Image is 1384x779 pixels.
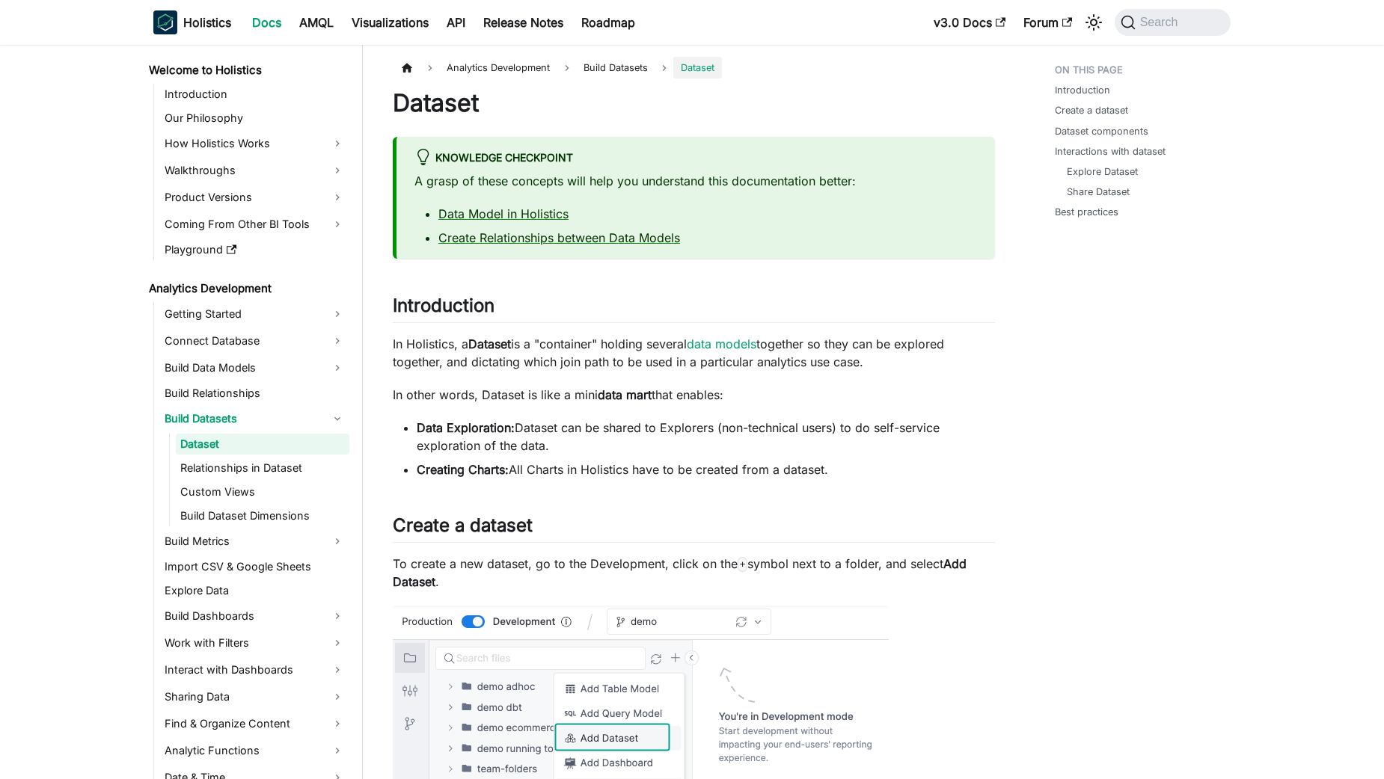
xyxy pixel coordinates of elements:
[687,336,756,351] a: data models
[393,555,995,591] p: To create a new dataset, go to the Development, click on the symbol next to a folder, and select .
[160,329,349,353] a: Connect Database
[474,10,572,34] a: Release Notes
[576,57,655,78] span: Build Datasets
[1136,16,1187,29] span: Search
[160,108,349,129] a: Our Philosophy
[439,57,557,78] span: Analytics Development
[414,149,977,168] div: Knowledge Checkpoint
[572,10,644,34] a: Roadmap
[393,514,995,543] h2: Create a dataset
[1067,185,1130,199] a: Share Dataset
[414,172,977,190] p: A grasp of these concepts will help you understand this documentation better:
[160,383,349,404] a: Build Relationships
[153,10,177,34] img: Holistics
[1055,103,1128,117] a: Create a dataset
[160,407,349,431] a: Build Datasets
[160,302,349,326] a: Getting Started
[243,10,290,34] a: Docs
[183,13,231,31] b: Holistics
[160,356,349,380] a: Build Data Models
[160,556,349,577] a: Import CSV & Google Sheets
[1115,9,1231,36] button: Search (Command+K)
[160,739,349,763] a: Analytic Functions
[417,462,509,477] strong: Creating Charts:
[1067,164,1138,179] a: Explore Dataset
[160,239,349,260] a: Playground
[393,335,995,371] p: In Holistics, a is a "container" holding several together so they can be explored together, and d...
[290,10,343,34] a: AMQL
[144,60,349,81] a: Welcome to Holistics
[1014,10,1081,34] a: Forum
[925,10,1014,34] a: v3.0 Docs
[160,212,349,236] a: Coming From Other BI Tools
[160,631,349,655] a: Work with Filters
[438,10,474,34] a: API
[393,295,995,323] h2: Introduction
[160,685,349,709] a: Sharing Data
[160,604,349,628] a: Build Dashboards
[153,10,231,34] a: HolisticsHolisticsHolistics
[160,185,349,209] a: Product Versions
[343,10,438,34] a: Visualizations
[160,158,349,182] a: Walkthroughs
[393,88,995,118] h1: Dataset
[138,45,363,779] nav: Docs sidebar
[176,458,349,478] a: Relationships in Dataset
[1055,83,1110,97] a: Introduction
[438,206,569,221] a: Data Model in Holistics
[417,420,515,435] strong: Data Exploration:
[468,336,511,351] strong: Dataset
[1055,124,1148,138] a: Dataset components
[160,580,349,601] a: Explore Data
[144,278,349,299] a: Analytics Development
[673,57,722,78] span: Dataset
[176,481,349,502] a: Custom Views
[160,712,349,736] a: Find & Organize Content
[160,132,349,156] a: How Holistics Works
[1055,205,1118,219] a: Best practices
[160,529,349,553] a: Build Metrics
[438,230,680,245] a: Create Relationships between Data Models
[176,434,349,455] a: Dataset
[738,557,747,572] code: +
[417,419,995,455] li: Dataset can be shared to Explorers (non-technical users) to do self-service exploration of the data.
[160,658,349,682] a: Interact with Dashboards
[393,57,421,78] a: Home page
[417,461,995,478] li: All Charts in Holistics have to be created from a dataset.
[598,387,652,402] strong: data mart
[160,84,349,105] a: Introduction
[1082,10,1106,34] button: Switch between dark and light mode (currently system mode)
[176,505,349,526] a: Build Dataset Dimensions
[393,386,995,404] p: In other words, Dataset is like a mini that enables:
[1055,144,1166,158] a: Interactions with dataset
[393,57,995,78] nav: Breadcrumbs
